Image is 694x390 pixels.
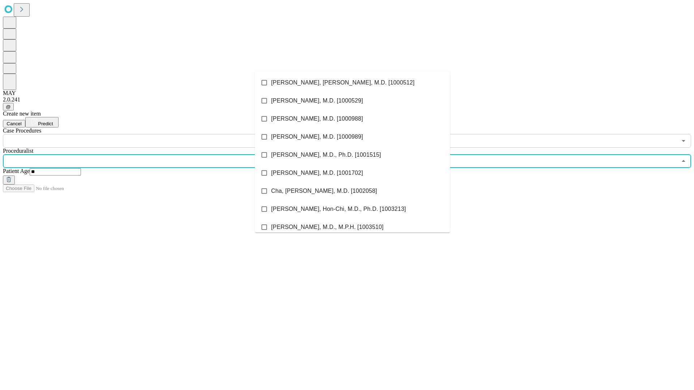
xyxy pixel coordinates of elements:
[271,96,363,105] span: [PERSON_NAME], M.D. [1000529]
[25,117,59,127] button: Predict
[3,127,41,134] span: Scheduled Procedure
[678,156,689,166] button: Close
[271,133,363,141] span: [PERSON_NAME], M.D. [1000989]
[3,110,41,117] span: Create new item
[38,121,53,126] span: Predict
[271,205,406,213] span: [PERSON_NAME], Hon-Chi, M.D., Ph.D. [1003213]
[271,223,384,231] span: [PERSON_NAME], M.D., M.P.H. [1003510]
[271,78,415,87] span: [PERSON_NAME], [PERSON_NAME], M.D. [1000512]
[271,187,377,195] span: Cha, [PERSON_NAME], M.D. [1002058]
[7,121,22,126] span: Cancel
[271,114,363,123] span: [PERSON_NAME], M.D. [1000988]
[3,148,33,154] span: Proceduralist
[3,103,14,110] button: @
[3,120,25,127] button: Cancel
[3,90,691,96] div: MAY
[271,151,381,159] span: [PERSON_NAME], M.D., Ph.D. [1001515]
[6,104,11,109] span: @
[3,96,691,103] div: 2.0.241
[271,169,363,177] span: [PERSON_NAME], M.D. [1001702]
[3,168,30,174] span: Patient Age
[678,136,689,146] button: Open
